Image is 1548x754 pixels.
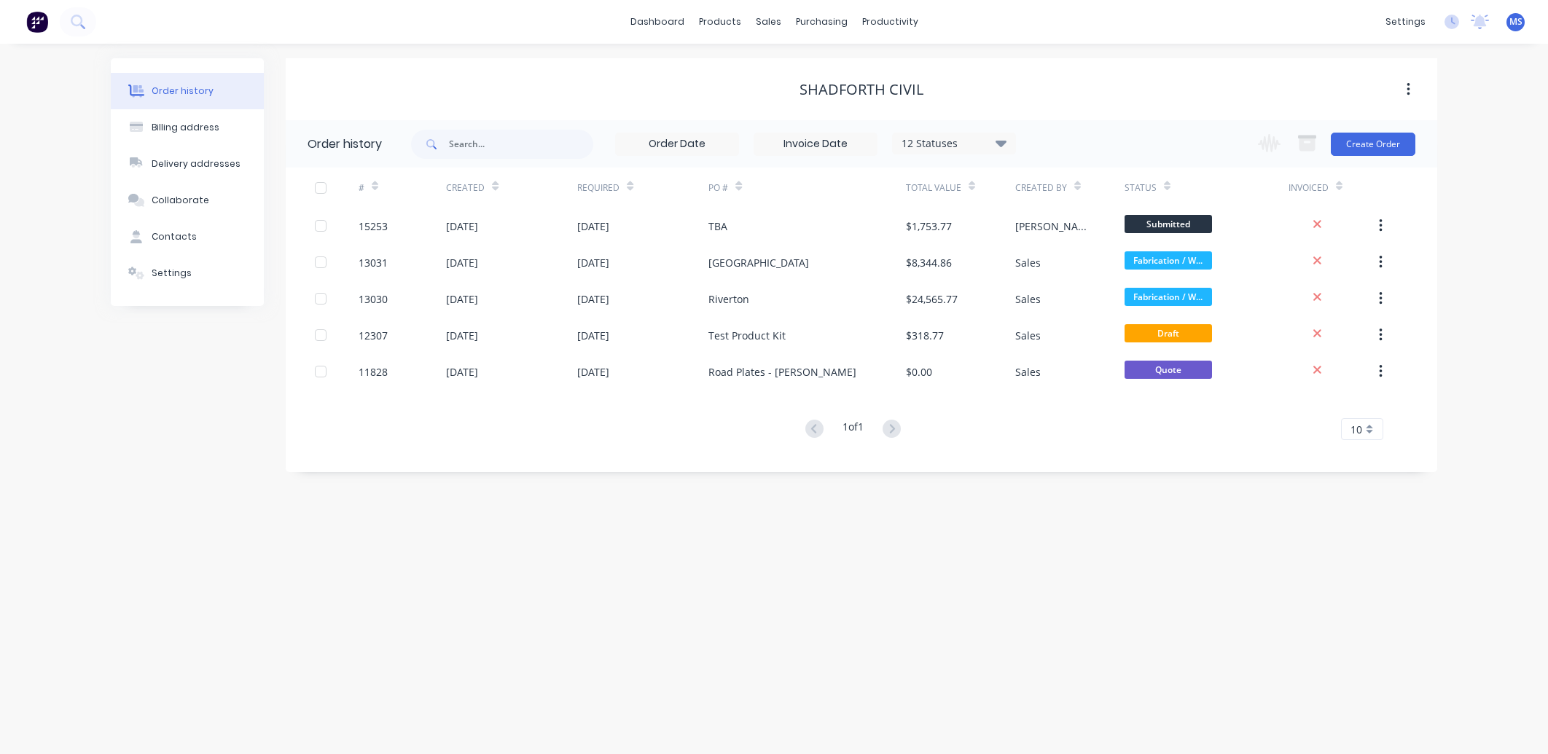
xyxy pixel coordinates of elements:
[1125,251,1212,270] span: Fabrication / W...
[623,11,692,33] a: dashboard
[446,364,478,380] div: [DATE]
[748,11,789,33] div: sales
[577,255,609,270] div: [DATE]
[152,157,241,170] div: Delivery addresses
[577,328,609,343] div: [DATE]
[1125,324,1212,342] span: Draft
[1331,133,1415,156] button: Create Order
[1289,181,1329,195] div: Invoiced
[111,255,264,291] button: Settings
[843,419,864,440] div: 1 of 1
[906,219,952,234] div: $1,753.77
[359,328,388,343] div: 12307
[708,181,728,195] div: PO #
[906,168,1015,208] div: Total Value
[577,219,609,234] div: [DATE]
[152,121,219,134] div: Billing address
[906,255,952,270] div: $8,344.86
[708,328,786,343] div: Test Product Kit
[708,255,809,270] div: [GEOGRAPHIC_DATA]
[708,291,749,307] div: Riverton
[906,328,944,343] div: $318.77
[1509,15,1522,28] span: MS
[800,81,923,98] div: Shadforth Civil
[1015,364,1041,380] div: Sales
[359,168,446,208] div: #
[577,364,609,380] div: [DATE]
[111,146,264,182] button: Delivery addresses
[359,219,388,234] div: 15253
[577,291,609,307] div: [DATE]
[26,11,48,33] img: Factory
[152,267,192,280] div: Settings
[446,181,485,195] div: Created
[1015,219,1095,234] div: [PERSON_NAME]
[906,364,932,380] div: $0.00
[577,168,708,208] div: Required
[359,181,364,195] div: #
[906,291,958,307] div: $24,565.77
[1289,168,1376,208] div: Invoiced
[152,230,197,243] div: Contacts
[1015,181,1067,195] div: Created By
[1125,215,1212,233] span: Submitted
[1015,328,1041,343] div: Sales
[446,255,478,270] div: [DATE]
[359,291,388,307] div: 13030
[1125,288,1212,306] span: Fabrication / W...
[616,133,738,155] input: Order Date
[708,219,727,234] div: TBA
[1378,11,1433,33] div: settings
[708,364,856,380] div: Road Plates - [PERSON_NAME]
[1015,291,1041,307] div: Sales
[111,219,264,255] button: Contacts
[1125,361,1212,379] span: Quote
[1125,181,1157,195] div: Status
[1125,168,1289,208] div: Status
[359,364,388,380] div: 11828
[308,136,382,153] div: Order history
[359,255,388,270] div: 13031
[893,136,1015,152] div: 12 Statuses
[1015,168,1125,208] div: Created By
[577,181,619,195] div: Required
[708,168,905,208] div: PO #
[449,130,593,159] input: Search...
[152,85,214,98] div: Order history
[111,73,264,109] button: Order history
[111,109,264,146] button: Billing address
[446,168,577,208] div: Created
[906,181,961,195] div: Total Value
[111,182,264,219] button: Collaborate
[754,133,877,155] input: Invoice Date
[855,11,926,33] div: productivity
[789,11,855,33] div: purchasing
[1350,422,1362,437] span: 10
[692,11,748,33] div: products
[152,194,209,207] div: Collaborate
[446,291,478,307] div: [DATE]
[446,219,478,234] div: [DATE]
[446,328,478,343] div: [DATE]
[1015,255,1041,270] div: Sales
